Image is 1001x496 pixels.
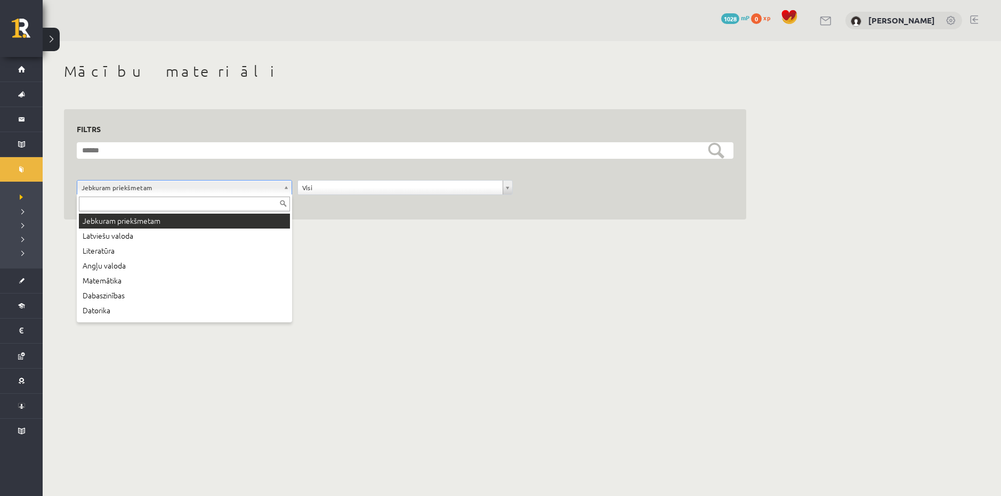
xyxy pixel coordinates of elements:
div: Matemātika [79,273,290,288]
div: Latviešu valoda [79,229,290,243]
div: Jebkuram priekšmetam [79,214,290,229]
div: Datorika [79,303,290,318]
div: Sports un veselība [79,318,290,333]
div: Dabaszinības [79,288,290,303]
div: Literatūra [79,243,290,258]
div: Angļu valoda [79,258,290,273]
